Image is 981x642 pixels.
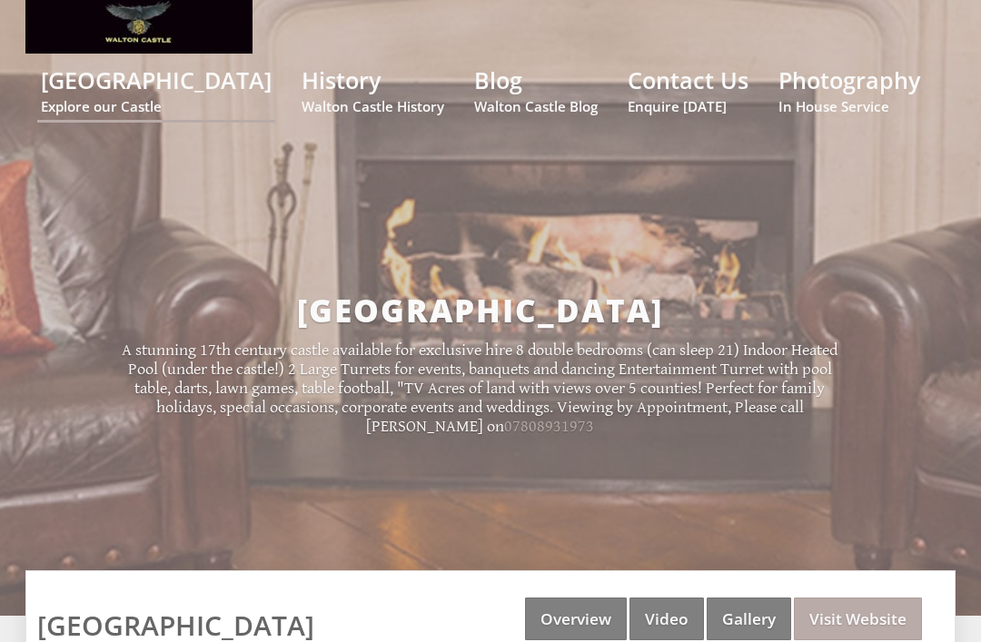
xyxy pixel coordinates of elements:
a: [GEOGRAPHIC_DATA]Explore our Castle [41,64,272,115]
h2: [GEOGRAPHIC_DATA] [116,289,843,331]
small: Walton Castle Blog [474,97,598,115]
a: Gallery [707,598,791,640]
small: Explore our Castle [41,97,272,115]
small: Walton Castle History [302,97,444,115]
a: Video [629,598,704,640]
p: A stunning 17th century castle available for exclusive hire 8 double bedrooms (can sleep 21) Indo... [116,341,843,436]
a: HistoryWalton Castle History [302,64,444,115]
small: In House Service [778,97,920,115]
a: Overview [525,598,627,640]
a: PhotographyIn House Service [778,64,920,115]
a: Contact UsEnquire [DATE] [628,64,748,115]
a: Visit Website [794,598,922,640]
a: 07808931973 [504,417,594,436]
small: Enquire [DATE] [628,97,748,115]
a: BlogWalton Castle Blog [474,64,598,115]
